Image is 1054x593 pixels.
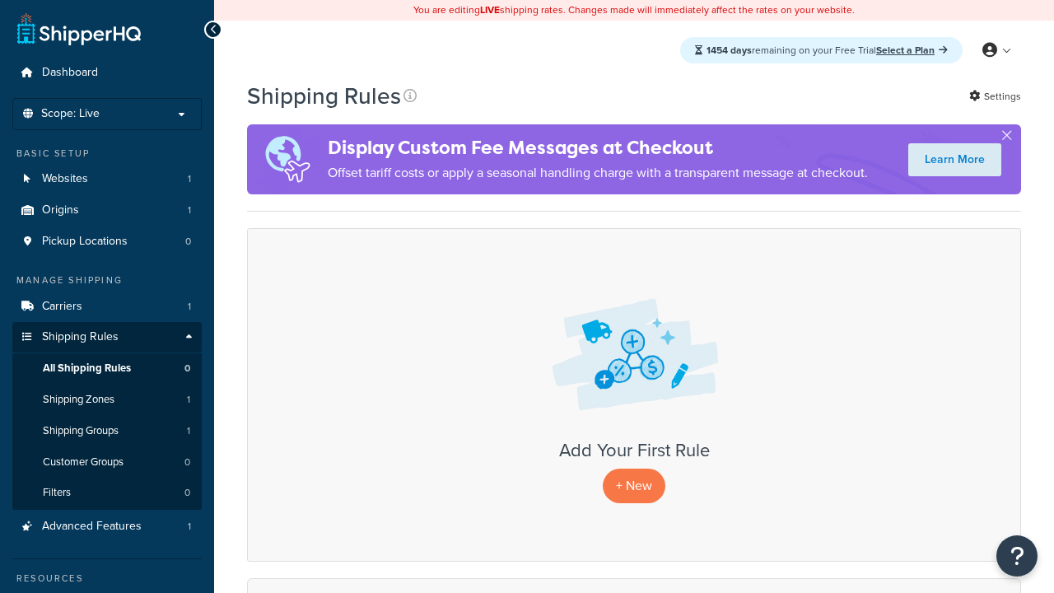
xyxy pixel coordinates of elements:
[12,416,202,446] a: Shipping Groups 1
[184,455,190,469] span: 0
[12,511,202,542] li: Advanced Features
[42,66,98,80] span: Dashboard
[42,172,88,186] span: Websites
[12,478,202,508] li: Filters
[188,300,191,314] span: 1
[680,37,963,63] div: remaining on your Free Trial
[12,353,202,384] a: All Shipping Rules 0
[12,416,202,446] li: Shipping Groups
[184,486,190,500] span: 0
[12,572,202,586] div: Resources
[12,385,202,415] li: Shipping Zones
[12,226,202,257] li: Pickup Locations
[188,520,191,534] span: 1
[480,2,500,17] b: LIVE
[12,353,202,384] li: All Shipping Rules
[43,424,119,438] span: Shipping Groups
[43,486,71,500] span: Filters
[996,535,1038,577] button: Open Resource Center
[188,172,191,186] span: 1
[12,164,202,194] li: Websites
[42,235,128,249] span: Pickup Locations
[42,203,79,217] span: Origins
[12,511,202,542] a: Advanced Features 1
[12,322,202,353] a: Shipping Rules
[328,134,868,161] h4: Display Custom Fee Messages at Checkout
[247,80,401,112] h1: Shipping Rules
[908,143,1001,176] a: Learn More
[603,469,665,502] p: + New
[41,107,100,121] span: Scope: Live
[12,385,202,415] a: Shipping Zones 1
[247,124,328,194] img: duties-banner-06bc72dcb5fe05cb3f9472aba00be2ae8eb53ab6f0d8bb03d382ba314ac3c341.png
[42,330,119,344] span: Shipping Rules
[43,393,114,407] span: Shipping Zones
[42,300,82,314] span: Carriers
[187,393,190,407] span: 1
[707,43,752,58] strong: 1454 days
[12,195,202,226] a: Origins 1
[187,424,190,438] span: 1
[185,235,191,249] span: 0
[969,85,1021,108] a: Settings
[184,362,190,376] span: 0
[12,447,202,478] a: Customer Groups 0
[12,292,202,322] a: Carriers 1
[188,203,191,217] span: 1
[43,362,131,376] span: All Shipping Rules
[12,447,202,478] li: Customer Groups
[12,322,202,510] li: Shipping Rules
[328,161,868,184] p: Offset tariff costs or apply a seasonal handling charge with a transparent message at checkout.
[12,478,202,508] a: Filters 0
[12,164,202,194] a: Websites 1
[264,441,1004,460] h3: Add Your First Rule
[876,43,948,58] a: Select a Plan
[12,195,202,226] li: Origins
[17,12,141,45] a: ShipperHQ Home
[42,520,142,534] span: Advanced Features
[12,273,202,287] div: Manage Shipping
[12,147,202,161] div: Basic Setup
[12,226,202,257] a: Pickup Locations 0
[12,58,202,88] a: Dashboard
[12,292,202,322] li: Carriers
[43,455,124,469] span: Customer Groups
